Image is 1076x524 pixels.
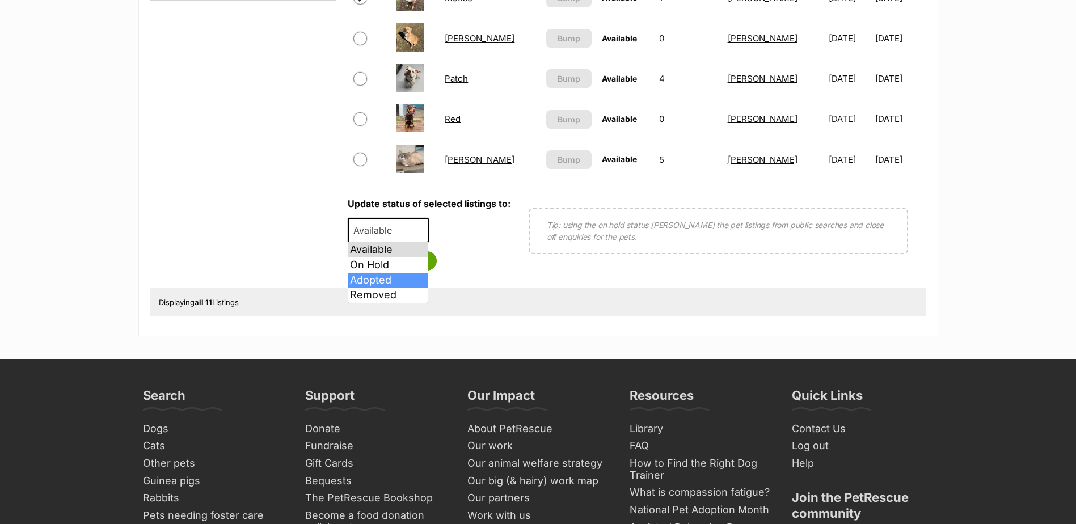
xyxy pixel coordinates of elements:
[301,420,452,438] a: Donate
[728,154,797,165] a: [PERSON_NAME]
[558,73,580,84] span: Bump
[728,33,797,44] a: [PERSON_NAME]
[787,437,938,455] a: Log out
[728,113,797,124] a: [PERSON_NAME]
[138,437,289,455] a: Cats
[301,437,452,455] a: Fundraise
[463,437,614,455] a: Our work
[195,298,212,307] strong: all 11
[348,273,428,288] li: Adopted
[558,113,580,125] span: Bump
[728,73,797,84] a: [PERSON_NAME]
[546,69,592,88] button: Bump
[655,59,721,98] td: 4
[467,387,535,410] h3: Our Impact
[463,455,614,472] a: Our animal welfare strategy
[546,110,592,129] button: Bump
[546,150,592,169] button: Bump
[301,455,452,472] a: Gift Cards
[824,140,874,179] td: [DATE]
[138,472,289,490] a: Guinea pigs
[348,257,428,273] li: On Hold
[558,154,580,166] span: Bump
[602,154,637,164] span: Available
[787,420,938,438] a: Contact Us
[602,114,637,124] span: Available
[348,198,510,209] label: Update status of selected listings to:
[463,420,614,438] a: About PetRescue
[625,484,776,501] a: What is compassion fatigue?
[546,29,592,48] button: Bump
[348,242,428,257] li: Available
[348,288,428,303] li: Removed
[875,140,925,179] td: [DATE]
[875,59,925,98] td: [DATE]
[445,73,468,84] a: Patch
[655,99,721,138] td: 0
[349,222,403,238] span: Available
[824,99,874,138] td: [DATE]
[787,455,938,472] a: Help
[143,387,185,410] h3: Search
[655,19,721,58] td: 0
[301,489,452,507] a: The PetRescue Bookshop
[138,420,289,438] a: Dogs
[630,387,694,410] h3: Resources
[301,472,452,490] a: Bequests
[445,33,514,44] a: [PERSON_NAME]
[824,19,874,58] td: [DATE]
[625,437,776,455] a: FAQ
[138,455,289,472] a: Other pets
[792,387,863,410] h3: Quick Links
[824,59,874,98] td: [DATE]
[445,113,461,124] a: Red
[159,298,239,307] span: Displaying Listings
[655,140,721,179] td: 5
[463,489,614,507] a: Our partners
[602,74,637,83] span: Available
[445,154,514,165] a: [PERSON_NAME]
[348,218,429,243] span: Available
[305,387,355,410] h3: Support
[625,420,776,438] a: Library
[625,501,776,519] a: National Pet Adoption Month
[547,219,890,243] p: Tip: using the on hold status [PERSON_NAME] the pet listings from public searches and close off e...
[602,33,637,43] span: Available
[138,489,289,507] a: Rabbits
[875,19,925,58] td: [DATE]
[558,32,580,44] span: Bump
[463,472,614,490] a: Our big (& hairy) work map
[625,455,776,484] a: How to Find the Right Dog Trainer
[875,99,925,138] td: [DATE]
